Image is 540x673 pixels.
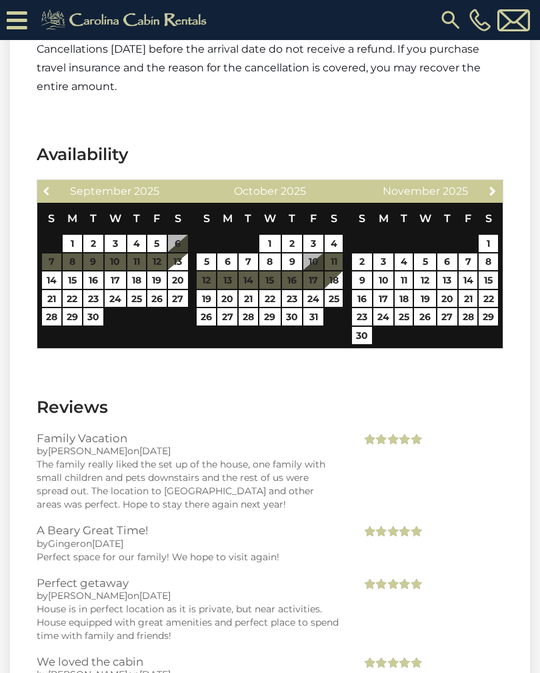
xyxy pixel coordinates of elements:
a: 19 [414,290,435,307]
a: 27 [217,308,237,325]
a: 2 [83,235,103,252]
a: 29 [479,308,498,325]
a: 23 [352,308,372,325]
a: 5 [147,235,167,252]
a: 29 [259,308,281,325]
a: 31 [303,308,323,325]
span: September [70,185,131,197]
a: 18 [325,271,343,289]
span: Wednesday [109,212,121,225]
a: 27 [168,290,188,307]
a: 21 [239,290,258,307]
a: 13 [168,253,188,271]
a: 10 [373,271,393,289]
a: 6 [217,253,237,271]
a: [PHONE_NUMBER] [466,9,494,31]
a: 24 [373,308,393,325]
span: You may cancel within 24 hours of booking and receive a full refund. If you cancel more than 30 d... [37,5,499,93]
a: 16 [83,271,103,289]
a: 21 [42,290,61,307]
span: Saturday [175,212,181,225]
a: 25 [325,290,343,307]
a: 21 [459,290,478,307]
a: 17 [373,290,393,307]
a: 22 [259,290,281,307]
span: [DATE] [92,538,123,550]
span: Monday [67,212,77,225]
h3: Perfect getaway [37,577,341,589]
a: 2 [282,235,302,252]
a: 18 [127,271,146,289]
a: 26 [197,308,216,325]
a: 20 [217,290,237,307]
a: 25 [127,290,146,307]
a: 28 [42,308,61,325]
h3: We loved the cabin [37,656,341,668]
span: October [234,185,278,197]
a: 19 [147,271,167,289]
span: Friday [153,212,160,225]
a: 9 [352,271,372,289]
span: [DATE] [139,445,171,457]
span: Thursday [444,212,451,225]
span: Friday [310,212,317,225]
span: Next [487,185,498,196]
a: 1 [259,235,281,252]
a: 22 [479,290,498,307]
a: 30 [282,308,302,325]
a: 24 [105,290,127,307]
span: Tuesday [401,212,407,225]
a: 24 [303,290,323,307]
a: 15 [63,271,82,289]
span: Monday [379,212,389,225]
a: 28 [459,308,478,325]
a: 11 [395,271,413,289]
span: November [383,185,440,197]
span: 2025 [134,185,159,197]
a: 3 [373,253,393,271]
span: Monday [223,212,233,225]
a: 7 [459,253,478,271]
a: 18 [395,290,413,307]
span: Tuesday [245,212,251,225]
a: 12 [414,271,435,289]
a: 17 [105,271,127,289]
a: 7 [239,253,258,271]
div: Perfect space for our family! We hope to visit again! [37,550,341,564]
a: 6 [437,253,457,271]
div: by on [37,444,341,458]
span: Saturday [331,212,337,225]
div: by on [37,537,341,550]
a: 3 [105,235,127,252]
span: Sunday [203,212,210,225]
a: 8 [259,253,281,271]
h3: Reviews [37,396,503,419]
a: 25 [395,308,413,325]
div: House is in perfect location as it is private, but near activities. House equipped with great ame... [37,602,341,642]
a: 1 [479,235,498,252]
a: 8 [479,253,498,271]
span: Sunday [48,212,55,225]
img: Khaki-logo.png [34,7,218,33]
span: Wednesday [264,212,276,225]
span: [PERSON_NAME] [48,590,127,602]
a: 19 [197,290,216,307]
div: The family really liked the set up of the house, one family with small children and pets downstai... [37,458,341,511]
span: Friday [465,212,471,225]
a: 5 [414,253,435,271]
a: 30 [83,308,103,325]
a: 4 [325,235,343,252]
a: 20 [168,271,188,289]
h3: Family Vacation [37,432,341,444]
a: 23 [282,290,302,307]
img: search-regular.svg [439,8,463,32]
a: Next [485,182,501,199]
a: 9 [282,253,302,271]
span: [DATE] [139,590,171,602]
a: 23 [83,290,103,307]
a: 14 [459,271,478,289]
span: Ginger [48,538,80,550]
span: Wednesday [419,212,431,225]
a: Previous [39,182,55,199]
a: 14 [42,271,61,289]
